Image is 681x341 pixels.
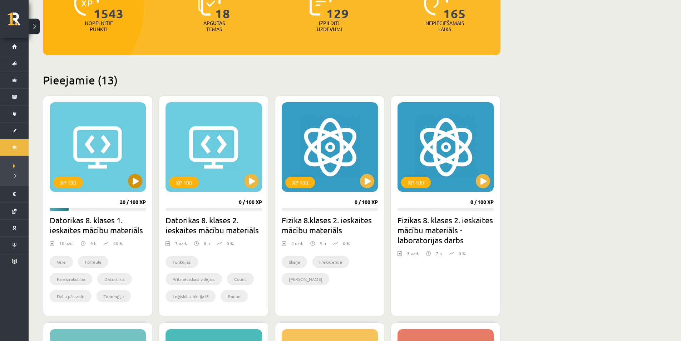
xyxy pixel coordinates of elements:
[401,177,431,188] div: XP 100
[315,20,343,32] p: Izpildīti uzdevumi
[282,215,378,235] h2: Fizika 8.klases 2. ieskaites mācību materiāls
[113,240,123,247] p: 40 %
[407,250,419,261] div: 3 uzd.
[221,290,248,302] li: Round
[166,256,198,268] li: Funkcijas
[8,13,29,30] a: Rīgas 1. Tālmācības vidusskola
[78,256,108,268] li: Formula
[169,177,199,188] div: XP 100
[320,240,326,247] p: 9 h
[227,273,254,285] li: Count
[285,177,315,188] div: XP 100
[459,250,466,257] p: 0 %
[312,256,349,268] li: Frekvcence
[50,290,92,302] li: Datu pārraide
[53,177,83,188] div: XP 100
[166,273,222,285] li: Aritmētiskais vidējais
[85,20,113,32] p: Nopelnītie punkti
[204,240,210,247] p: 8 h
[166,290,216,302] li: Loģiskā funkcija IF
[43,73,500,87] h2: Pieejamie (13)
[343,240,350,247] p: 0 %
[282,256,307,268] li: Skaņa
[50,215,146,235] h2: Datorikas 8. klases 1. ieskaites mācību materiāls
[50,256,73,268] li: Vēre
[97,290,131,302] li: Topoloģija
[282,273,329,285] li: [PERSON_NAME]
[50,273,92,285] li: Pareizrakstība
[398,215,494,245] h2: Fizikas 8. klases 2. ieskaites mācību materiāls - laboratorijas darbs
[291,240,303,251] div: 4 uzd.
[90,240,97,247] p: 9 h
[227,240,234,247] p: 0 %
[97,273,132,285] li: Datortīkls
[175,240,187,251] div: 7 uzd.
[59,240,74,251] div: 10 uzd.
[436,250,442,257] p: 7 h
[166,215,262,235] h2: Datorikas 8. klases 2. ieskaites mācību materiāls
[200,20,228,32] p: Apgūtās tēmas
[425,20,464,32] p: Nepieciešamais laiks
